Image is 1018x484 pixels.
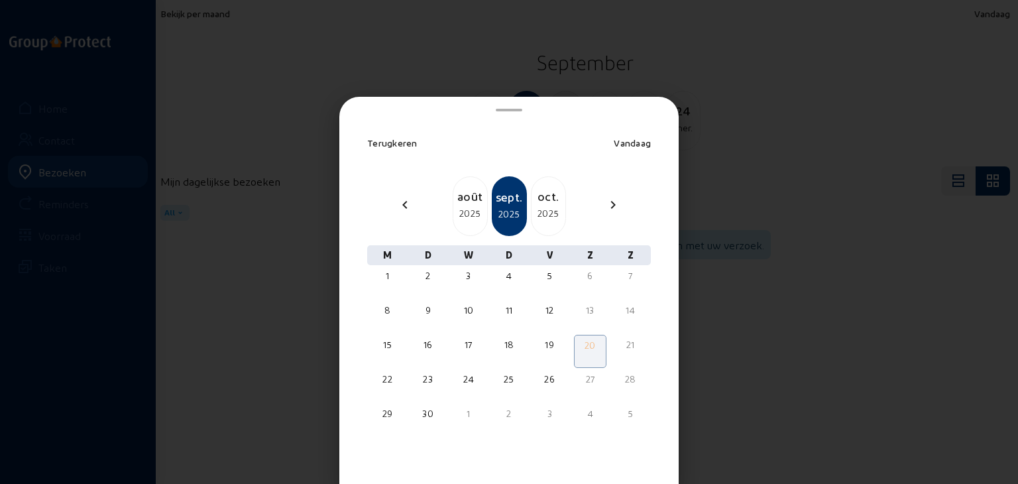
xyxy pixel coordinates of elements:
div: D [488,245,529,265]
div: 17 [453,338,483,351]
div: 1 [453,407,483,420]
div: 26 [535,373,565,386]
div: 25 [494,373,524,386]
div: 14 [616,304,646,317]
mat-icon: chevron_right [605,197,621,213]
div: 3 [453,269,483,282]
div: 30 [413,407,443,420]
div: D [408,245,448,265]
div: 15 [372,338,402,351]
div: 11 [494,304,524,317]
mat-icon: chevron_left [397,197,413,213]
div: 7 [616,269,646,282]
div: W [448,245,488,265]
div: Z [570,245,610,265]
div: 13 [575,304,605,317]
div: août [453,187,487,206]
div: 19 [535,338,565,351]
div: sept. [493,188,526,206]
div: 18 [494,338,524,351]
div: 21 [616,338,646,351]
div: 2 [413,269,443,282]
div: 4 [575,407,605,420]
span: Vandaag [614,137,651,149]
div: M [367,245,408,265]
div: V [530,245,570,265]
div: 6 [575,269,605,282]
div: 27 [575,373,605,386]
div: Z [610,245,651,265]
div: 24 [453,373,483,386]
div: 16 [413,338,443,351]
div: 2025 [453,206,487,221]
div: 4 [494,269,524,282]
div: 5 [535,269,565,282]
div: 12 [535,304,565,317]
div: oct. [532,187,565,206]
div: 20 [576,339,604,352]
div: 5 [616,407,646,420]
div: 22 [372,373,402,386]
div: 8 [372,304,402,317]
div: 9 [413,304,443,317]
div: 23 [413,373,443,386]
div: 28 [616,373,646,386]
div: 2 [494,407,524,420]
div: 10 [453,304,483,317]
span: Terugkeren [367,137,418,149]
div: 2025 [532,206,565,221]
div: 29 [372,407,402,420]
div: 2025 [493,206,526,222]
div: 1 [372,269,402,282]
div: 3 [535,407,565,420]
